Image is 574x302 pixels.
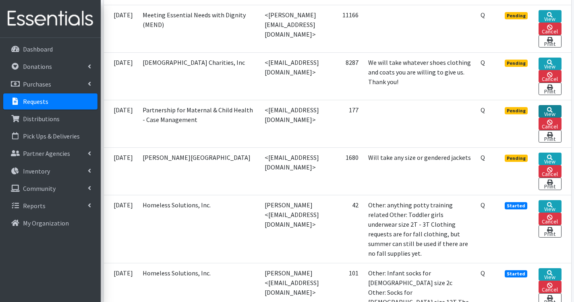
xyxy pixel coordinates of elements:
[23,219,69,227] p: My Organization
[539,225,561,238] a: Print
[481,153,485,161] abbr: Quantity
[539,178,561,190] a: Print
[539,281,561,293] a: Cancel
[23,184,56,192] p: Community
[138,5,260,52] td: Meeting Essential Needs with Dignity (MEND)
[23,167,50,175] p: Inventory
[505,155,528,162] span: Pending
[539,213,561,225] a: Cancel
[138,52,260,100] td: [DEMOGRAPHIC_DATA] Charities, Inc
[539,153,561,165] a: View
[138,147,260,195] td: [PERSON_NAME][GEOGRAPHIC_DATA]
[505,270,527,277] span: Started
[138,195,260,263] td: Homeless Solutions, Inc.
[138,100,260,147] td: Partnership for Maternal & Child Health - Case Management
[23,132,80,140] p: Pick Ups & Deliveries
[3,215,97,231] a: My Organization
[326,100,363,147] td: 177
[539,165,561,178] a: Cancel
[539,200,561,213] a: View
[23,202,46,210] p: Reports
[104,195,138,263] td: [DATE]
[3,198,97,214] a: Reports
[326,195,363,263] td: 42
[539,105,561,118] a: View
[481,11,485,19] abbr: Quantity
[3,5,97,32] img: HumanEssentials
[104,5,138,52] td: [DATE]
[104,147,138,195] td: [DATE]
[3,111,97,127] a: Distributions
[481,269,485,277] abbr: Quantity
[539,83,561,95] a: Print
[505,107,528,114] span: Pending
[3,163,97,179] a: Inventory
[23,45,53,53] p: Dashboard
[481,58,485,66] abbr: Quantity
[539,268,561,281] a: View
[260,5,326,52] td: <[PERSON_NAME][EMAIL_ADDRESS][DOMAIN_NAME]>
[326,5,363,52] td: 11166
[260,195,326,263] td: [PERSON_NAME] <[EMAIL_ADDRESS][DOMAIN_NAME]>
[3,93,97,110] a: Requests
[260,147,326,195] td: <[EMAIL_ADDRESS][DOMAIN_NAME]>
[104,100,138,147] td: [DATE]
[3,58,97,74] a: Donations
[539,10,561,23] a: View
[363,147,476,195] td: Will take any size or gendered jackets
[481,106,485,114] abbr: Quantity
[481,201,485,209] abbr: Quantity
[505,60,528,67] span: Pending
[326,52,363,100] td: 8287
[3,180,97,197] a: Community
[539,70,561,83] a: Cancel
[3,41,97,57] a: Dashboard
[505,202,527,209] span: Started
[23,149,70,157] p: Partner Agencies
[539,35,561,48] a: Print
[260,100,326,147] td: <[EMAIL_ADDRESS][DOMAIN_NAME]>
[104,52,138,100] td: [DATE]
[23,80,51,88] p: Purchases
[505,12,528,19] span: Pending
[539,23,561,35] a: Cancel
[23,97,48,105] p: Requests
[23,62,52,70] p: Donations
[23,115,60,123] p: Distributions
[3,76,97,92] a: Purchases
[326,147,363,195] td: 1680
[363,52,476,100] td: We will take whatever shoes clothing and coats you are willing to give us. Thank you!
[3,145,97,161] a: Partner Agencies
[3,128,97,144] a: Pick Ups & Deliveries
[539,130,561,143] a: Print
[539,58,561,70] a: View
[363,195,476,263] td: Other: anything potty training related Other: Toddler girls underwear size 2T - 3T Clothing reque...
[260,52,326,100] td: <[EMAIL_ADDRESS][DOMAIN_NAME]>
[539,118,561,130] a: Cancel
